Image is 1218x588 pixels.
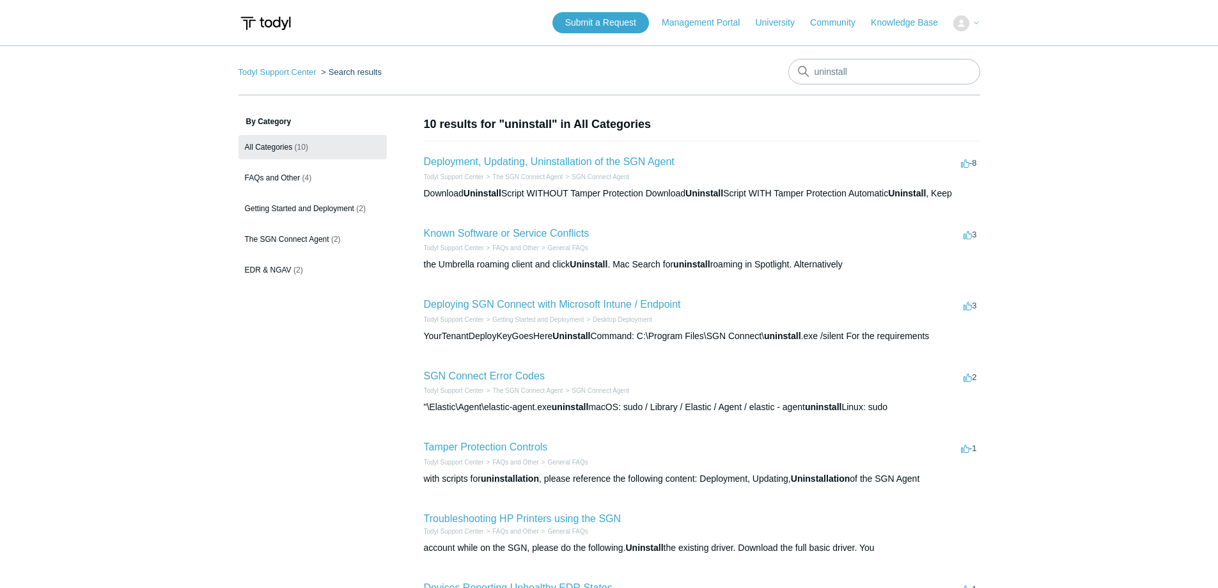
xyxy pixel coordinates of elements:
a: Tamper Protection Controls [424,441,548,452]
a: Known Software or Service Conflicts [424,228,589,239]
em: Uninstall [552,331,590,341]
span: -1 [961,443,977,453]
a: EDR & NGAV (2) [238,258,387,282]
a: Getting Started and Deployment (2) [238,196,387,221]
span: (2) [356,204,366,213]
a: The SGN Connect Agent (2) [238,227,387,251]
li: Todyl Support Center [424,315,484,324]
em: Uninstall [625,543,663,553]
div: Download Script WITHOUT Tamper Protection Download Script WITH Tamper Protection Automatic , Keep [424,187,980,200]
h3: By Category [238,116,387,127]
a: Todyl Support Center [238,67,316,77]
div: the Umbrella roaming client and click . Mac Search for roaming in Spotlight. Alternatively [424,258,980,271]
li: Todyl Support Center [424,457,484,467]
a: Todyl Support Center [424,316,484,323]
li: Getting Started and Deployment [483,315,584,324]
a: FAQs and Other [492,459,538,466]
em: Uninstall [888,188,926,198]
a: General FAQs [547,459,588,466]
em: uninstall [552,402,589,412]
em: Uninstallation [791,473,850,484]
a: Todyl Support Center [424,387,484,394]
a: FAQs and Other [492,528,538,535]
span: All Categories [245,143,293,152]
li: Search results [318,67,382,77]
a: All Categories (10) [238,135,387,159]
a: The SGN Connect Agent [492,173,563,180]
span: The SGN Connect Agent [245,235,329,244]
a: Deploying SGN Connect with Microsoft Intune / Endpoint [424,299,681,310]
a: Getting Started and Deployment [492,316,584,323]
span: EDR & NGAV [245,266,292,274]
em: uninstallation [481,473,539,484]
a: Knowledge Base [871,16,951,29]
a: University [755,16,807,29]
div: YourTenantDeployKeyGoesHere Command: C:\Program Files\SGN Connect\ .exe /silent For the requirements [424,330,980,343]
span: (4) [302,173,312,182]
span: 3 [964,230,976,239]
span: (2) [331,235,341,244]
span: (2) [293,266,303,274]
li: Todyl Support Center [238,67,319,77]
a: FAQs and Other (4) [238,166,387,190]
em: uninstall [764,331,801,341]
input: Search [788,59,980,84]
span: (10) [295,143,308,152]
li: The SGN Connect Agent [483,386,563,395]
li: Todyl Support Center [424,243,484,253]
span: 2 [964,372,976,382]
li: Todyl Support Center [424,527,484,536]
img: Todyl Support Center Help Center home page [238,12,293,35]
a: Desktop Deployment [593,316,652,323]
em: uninstall [673,259,710,269]
li: FAQs and Other [483,457,538,467]
em: uninstall [805,402,842,412]
a: General FAQs [547,244,588,251]
li: General FAQs [539,527,588,536]
h1: 10 results for "uninstall" in All Categories [424,116,980,133]
div: with scripts for , please reference the following content: Deployment, Updating, of the SGN Agent [424,472,980,486]
a: FAQs and Other [492,244,538,251]
li: FAQs and Other [483,527,538,536]
li: General FAQs [539,243,588,253]
span: -8 [961,158,977,168]
a: Deployment, Updating, Uninstallation of the SGN Agent [424,156,675,167]
a: The SGN Connect Agent [492,387,563,394]
a: Management Portal [662,16,753,29]
li: Desktop Deployment [584,315,652,324]
li: SGN Connect Agent [563,172,629,182]
em: Uninstall [685,188,723,198]
a: Todyl Support Center [424,244,484,251]
li: Todyl Support Center [424,386,484,395]
span: 3 [964,301,976,310]
div: "\Elastic\Agent\elastic-agent.exe macOS: sudo / Library / Elastic / Agent / elastic - agent Linux... [424,401,980,414]
em: Uninstall [570,259,607,269]
a: Todyl Support Center [424,528,484,535]
span: Getting Started and Deployment [245,204,354,213]
div: account while on the SGN, please do the following. the existing driver. Download the full basic d... [424,541,980,555]
li: FAQs and Other [483,243,538,253]
a: Troubleshooting HP Printers using the SGN [424,513,621,524]
li: Todyl Support Center [424,172,484,182]
a: SGN Connect Agent [572,173,629,180]
a: Todyl Support Center [424,173,484,180]
a: Submit a Request [552,12,649,33]
a: Todyl Support Center [424,459,484,466]
li: General FAQs [539,457,588,467]
em: Uninstall [464,188,501,198]
li: The SGN Connect Agent [483,172,563,182]
span: FAQs and Other [245,173,301,182]
a: Community [810,16,868,29]
li: SGN Connect Agent [563,386,629,395]
a: SGN Connect Agent [572,387,629,394]
a: General FAQs [547,528,588,535]
a: SGN Connect Error Codes [424,370,545,381]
